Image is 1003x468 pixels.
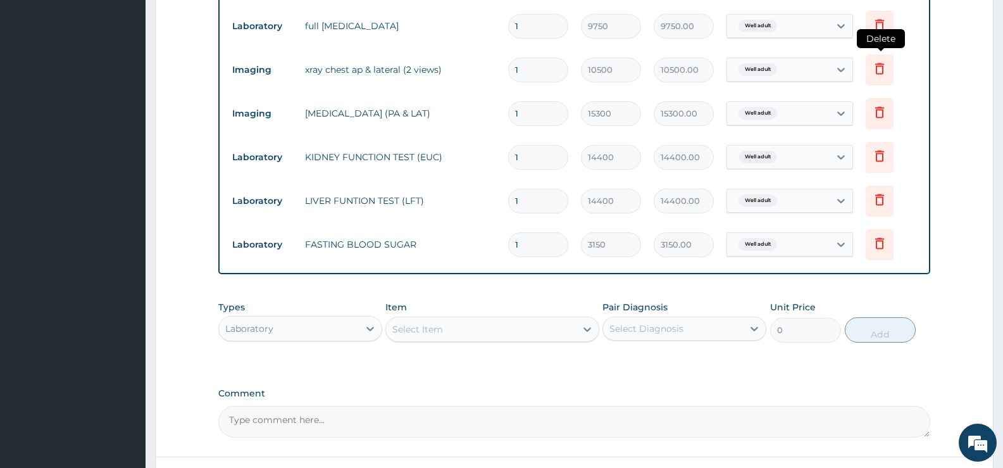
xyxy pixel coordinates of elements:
[299,13,502,39] td: full [MEDICAL_DATA]
[218,388,930,399] label: Comment
[73,148,175,276] span: We're online!
[66,71,213,87] div: Chat with us now
[738,151,777,163] span: Well adult
[738,107,777,120] span: Well adult
[218,302,245,313] label: Types
[299,144,502,170] td: KIDNEY FUNCTION TEST (EUC)
[845,317,916,343] button: Add
[602,301,668,313] label: Pair Diagnosis
[738,194,777,207] span: Well adult
[226,233,299,256] td: Laboratory
[857,29,905,48] span: Delete
[738,238,777,251] span: Well adult
[299,57,502,82] td: xray chest ap & lateral (2 views)
[226,189,299,213] td: Laboratory
[738,20,777,32] span: Well adult
[299,232,502,257] td: FASTING BLOOD SUGAR
[226,15,299,38] td: Laboratory
[299,101,502,126] td: [MEDICAL_DATA] (PA & LAT)
[6,324,241,368] textarea: Type your message and hit 'Enter'
[226,58,299,82] td: Imaging
[299,188,502,213] td: LIVER FUNTION TEST (LFT)
[208,6,238,37] div: Minimize live chat window
[738,63,777,76] span: Well adult
[226,146,299,169] td: Laboratory
[770,301,816,313] label: Unit Price
[226,102,299,125] td: Imaging
[385,301,407,313] label: Item
[392,323,443,336] div: Select Item
[609,322,683,335] div: Select Diagnosis
[23,63,51,95] img: d_794563401_company_1708531726252_794563401
[225,322,273,335] div: Laboratory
